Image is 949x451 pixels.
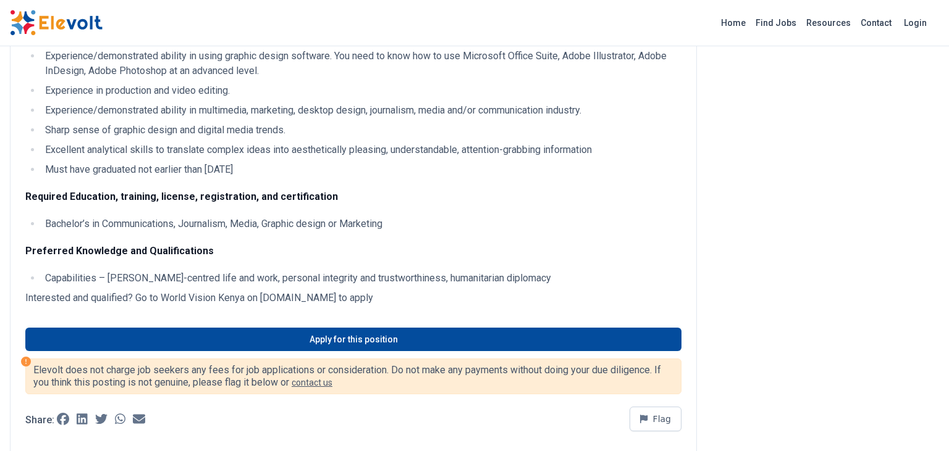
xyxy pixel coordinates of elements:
[41,123,681,138] li: Sharp sense of graphic design and digital media trends.
[41,271,681,286] li: Capabilities – [PERSON_NAME]-centred life and work, personal integrity and trustworthiness, human...
[41,103,681,118] li: Experience/demonstrated ability in multimedia, marketing, desktop design, journalism, media and/o...
[716,13,751,33] a: Home
[717,23,939,196] iframe: Advertisement
[717,211,939,384] iframe: Advertisement
[801,13,856,33] a: Resources
[751,13,801,33] a: Find Jobs
[41,162,681,177] li: Must have graduated not earlier than [DATE]
[25,291,681,305] p: Interested and qualified? Go to World Vision Kenya on [DOMAIN_NAME] to apply
[887,392,949,451] iframe: Chat Widget
[33,364,673,389] p: Elevolt does not charge job seekers any fees for job applications or consideration. Do not make a...
[630,407,681,431] button: Flag
[10,10,103,36] img: Elevolt
[856,13,896,33] a: Contact
[25,328,681,351] a: Apply for this position
[896,10,934,35] a: Login
[41,83,681,98] li: Experience in production and video editing.
[25,245,214,257] strong: Preferred Knowledge and Qualifications
[25,415,54,425] p: Share:
[41,217,681,231] li: Bachelor’s in Communications, Journalism, Media, Graphic design or Marketing
[41,143,681,157] li: Excellent analytical skills to translate complex ideas into aesthetically pleasing, understandabl...
[25,191,338,202] strong: Required Education, training, license, registration, and certification
[292,378,332,387] a: contact us
[41,49,681,78] li: Experience/demonstrated ability in using graphic design software. You need to know how to use Mic...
